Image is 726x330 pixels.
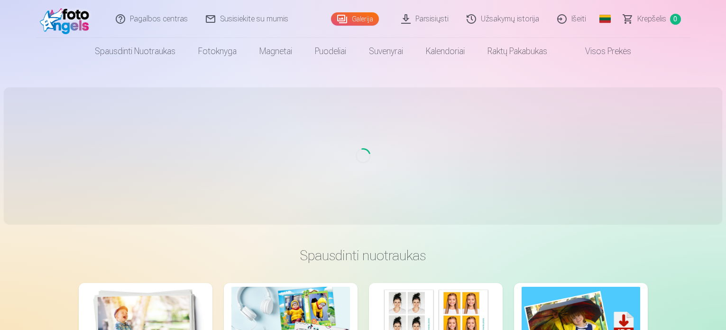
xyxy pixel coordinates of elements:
span: 0 [670,14,681,25]
a: Magnetai [248,38,303,65]
a: Suvenyrai [358,38,414,65]
a: Kalendoriai [414,38,476,65]
img: /fa2 [40,4,94,34]
a: Visos prekės [559,38,643,65]
a: Spausdinti nuotraukas [83,38,187,65]
span: Krepšelis [637,13,666,25]
a: Raktų pakabukas [476,38,559,65]
a: Galerija [331,12,379,26]
a: Fotoknyga [187,38,248,65]
h3: Spausdinti nuotraukas [86,247,640,264]
a: Puodeliai [303,38,358,65]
